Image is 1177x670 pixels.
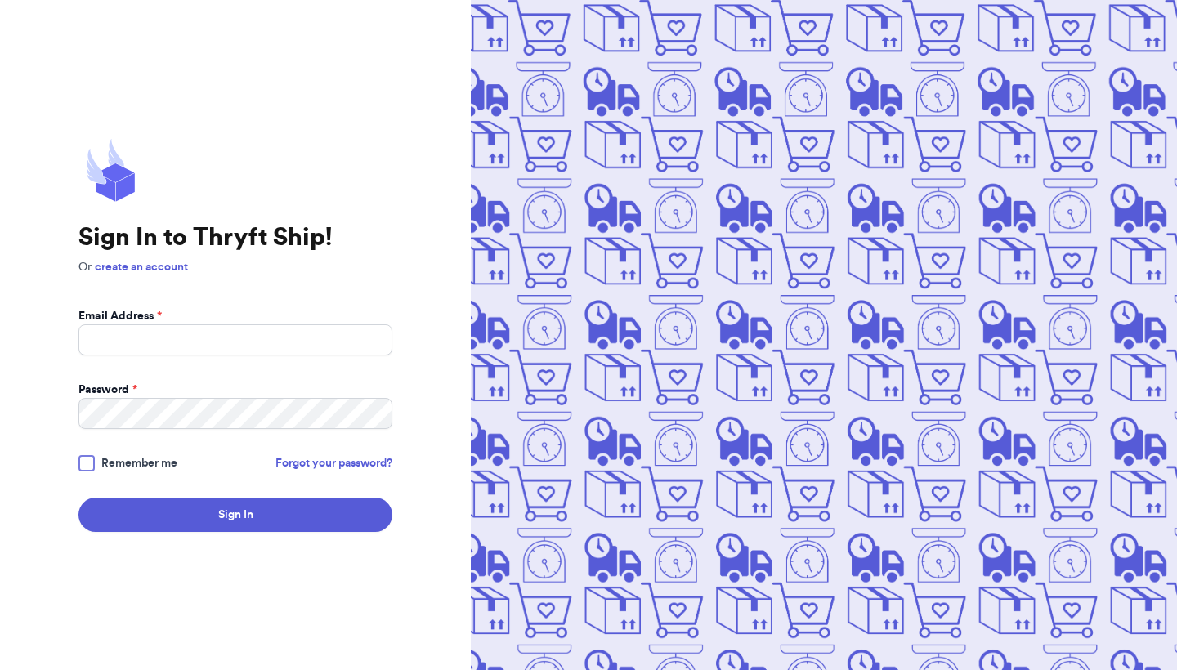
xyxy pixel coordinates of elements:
[95,261,188,273] a: create an account
[78,382,137,398] label: Password
[78,308,162,324] label: Email Address
[78,259,392,275] p: Or
[78,223,392,252] h1: Sign In to Thryft Ship!
[101,455,177,471] span: Remember me
[78,498,392,532] button: Sign In
[275,455,392,471] a: Forgot your password?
